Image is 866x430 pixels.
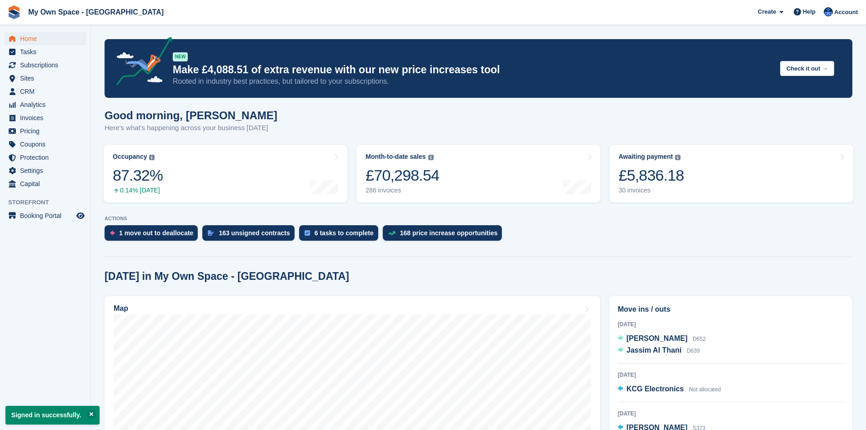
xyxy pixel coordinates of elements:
a: Awaiting payment £5,836.18 30 invoices [610,145,853,202]
div: 30 invoices [619,187,684,194]
p: Make £4,088.51 of extra revenue with our new price increases tool [173,63,773,76]
img: icon-info-grey-7440780725fd019a000dd9b08b2336e03edf1995a4989e88bcd33f0948082b44.svg [675,155,681,160]
span: Settings [20,164,75,177]
div: [DATE] [618,410,844,418]
img: Rob Hull [824,7,833,16]
h2: Map [114,304,128,313]
a: menu [5,111,86,124]
a: menu [5,164,86,177]
a: 1 move out to deallocate [105,225,202,245]
p: Rooted in industry best practices, but tailored to your subscriptions. [173,76,773,86]
a: 163 unsigned contracts [202,225,299,245]
div: Month-to-date sales [365,153,425,161]
a: menu [5,98,86,111]
a: menu [5,177,86,190]
span: Invoices [20,111,75,124]
div: NEW [173,52,188,61]
a: KCG Electronics Not allocated [618,384,721,395]
a: Occupancy 87.32% 0.14% [DATE] [104,145,347,202]
span: Jassim Al Thani [626,346,681,354]
a: Preview store [75,210,86,221]
button: Check it out → [780,61,834,76]
a: menu [5,32,86,45]
p: Here's what's happening across your business [DATE] [105,123,277,133]
div: £70,298.54 [365,166,439,185]
a: menu [5,59,86,71]
span: KCG Electronics [626,385,684,393]
a: My Own Space - [GEOGRAPHIC_DATA] [25,5,167,20]
span: Not allocated [689,386,721,393]
span: D652 [693,336,706,342]
h2: Move ins / outs [618,304,844,315]
p: ACTIONS [105,216,852,222]
span: Protection [20,151,75,164]
a: Month-to-date sales £70,298.54 286 invoices [356,145,600,202]
a: menu [5,85,86,98]
div: 286 invoices [365,187,439,194]
div: 163 unsigned contracts [219,229,290,237]
span: Capital [20,177,75,190]
span: Storefront [8,198,90,207]
span: Home [20,32,75,45]
div: Awaiting payment [619,153,673,161]
span: Sites [20,72,75,85]
span: Pricing [20,125,75,137]
span: Create [758,7,776,16]
div: 6 tasks to complete [315,229,374,237]
span: Coupons [20,138,75,151]
div: [DATE] [618,320,844,329]
img: icon-info-grey-7440780725fd019a000dd9b08b2336e03edf1995a4989e88bcd33f0948082b44.svg [428,155,434,160]
a: menu [5,125,86,137]
p: Signed in successfully. [5,406,100,425]
img: move_outs_to_deallocate_icon-f764333ba52eb49d3ac5e1228854f67142a1ed5810a6f6cc68b1a99e826820c5.svg [110,230,115,236]
a: menu [5,72,86,85]
span: CRM [20,85,75,98]
a: 168 price increase opportunities [383,225,507,245]
img: price_increase_opportunities-93ffe204e8149a01c8c9dc8f82e8f89637d9d84a8eef4429ea346261dce0b2c0.svg [388,231,395,235]
img: task-75834270c22a3079a89374b754ae025e5fb1db73e45f91037f5363f120a921f8.svg [305,230,310,236]
div: 1 move out to deallocate [119,229,193,237]
span: Booking Portal [20,209,75,222]
span: Help [803,7,816,16]
img: contract_signature_icon-13c848040528278c33f63329250d36e43548de30e8caae1d1a13099fd9432cc5.svg [208,230,214,236]
span: [PERSON_NAME] [626,334,687,342]
a: 6 tasks to complete [299,225,383,245]
a: menu [5,209,86,222]
h2: [DATE] in My Own Space - [GEOGRAPHIC_DATA] [105,270,349,283]
div: 0.14% [DATE] [113,187,163,194]
span: D639 [687,348,700,354]
img: icon-info-grey-7440780725fd019a000dd9b08b2336e03edf1995a4989e88bcd33f0948082b44.svg [149,155,155,160]
a: Jassim Al Thani D639 [618,345,700,357]
a: menu [5,138,86,151]
h1: Good morning, [PERSON_NAME] [105,109,277,121]
div: Occupancy [113,153,147,161]
a: menu [5,46,86,58]
span: Tasks [20,46,75,58]
div: [DATE] [618,371,844,379]
span: Account [834,8,858,17]
span: Analytics [20,98,75,111]
span: Subscriptions [20,59,75,71]
a: menu [5,151,86,164]
div: 87.32% [113,166,163,185]
div: 168 price increase opportunities [400,229,498,237]
img: stora-icon-8386f47178a22dfd0bd8f6a31ec36ba5ce8667c1dd55bd0f319d3a0aa187defe.svg [7,5,21,19]
div: £5,836.18 [619,166,684,185]
img: price-adjustments-announcement-icon-8257ccfd72463d97f412b2fc003d46551f7dbcb40ab6d574587a9cd5c0d94... [109,37,172,89]
a: [PERSON_NAME] D652 [618,333,706,345]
